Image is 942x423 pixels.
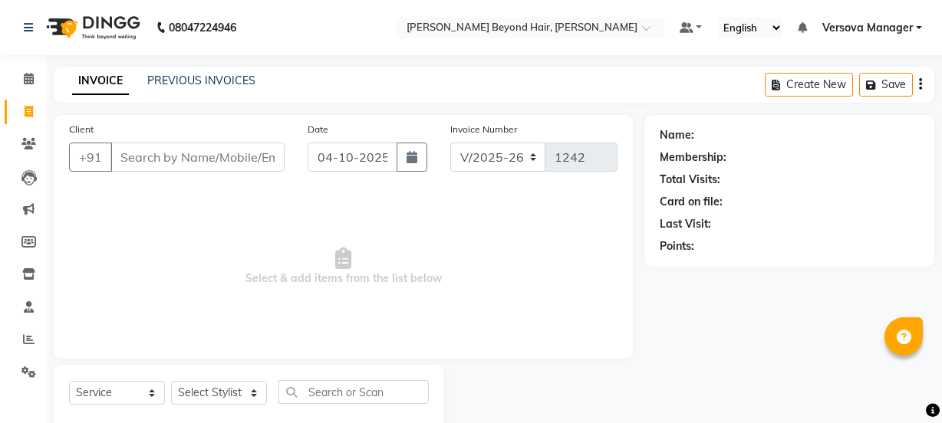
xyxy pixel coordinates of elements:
span: Select & add items from the list below [69,190,618,343]
div: Last Visit: [660,216,711,232]
img: logo [39,6,144,49]
div: Membership: [660,149,726,166]
button: Save [859,73,913,97]
a: INVOICE [72,67,129,95]
button: Create New [765,73,853,97]
label: Client [69,123,94,136]
div: Name: [660,127,694,143]
input: Search or Scan [278,380,429,404]
div: Total Visits: [660,172,720,188]
label: Date [308,123,328,136]
a: PREVIOUS INVOICES [147,74,255,87]
input: Search by Name/Mobile/Email/Code [110,143,285,172]
label: Invoice Number [450,123,517,136]
b: 08047224946 [169,6,236,49]
div: Card on file: [660,194,723,210]
span: Versova Manager [822,20,913,36]
button: +91 [69,143,112,172]
div: Points: [660,238,694,254]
